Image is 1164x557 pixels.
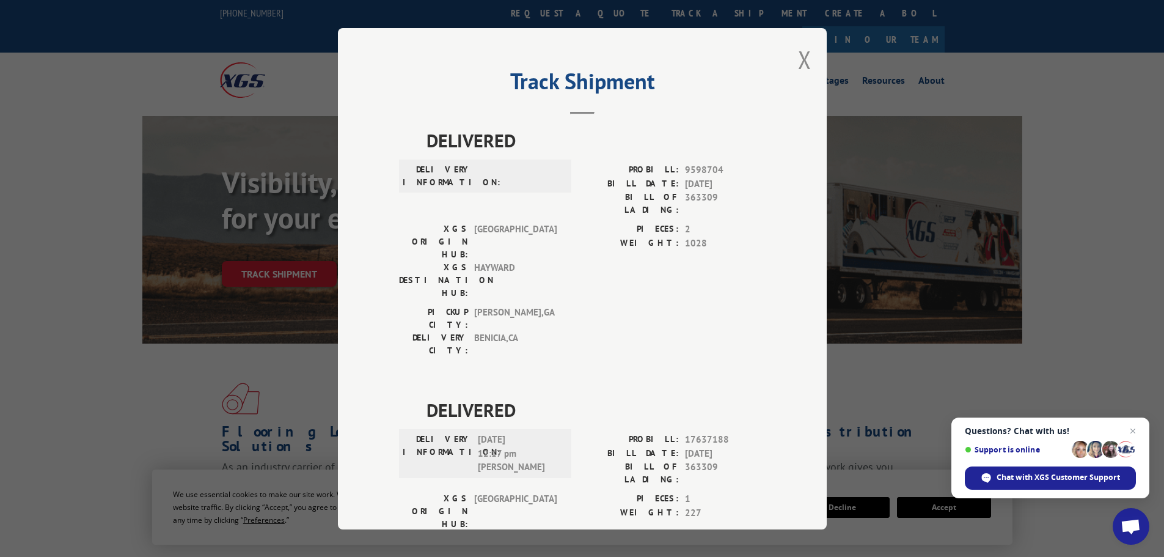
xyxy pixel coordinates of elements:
span: HAYWARD [474,261,557,300]
span: 1028 [685,236,766,250]
label: DELIVERY INFORMATION: [403,433,472,474]
span: [DATE] [685,177,766,191]
span: Close chat [1126,424,1140,438]
label: XGS DESTINATION HUB: [399,261,468,300]
span: DELIVERED [426,127,766,154]
span: [DATE] 12:17 pm [PERSON_NAME] [478,433,560,474]
label: DELIVERY INFORMATION: [403,163,472,189]
label: XGS ORIGIN HUB: [399,223,468,261]
span: 1 [685,492,766,506]
label: BILL DATE: [582,446,679,460]
span: 9598704 [685,163,766,177]
span: Support is online [965,445,1067,454]
span: [GEOGRAPHIC_DATA] [474,223,557,261]
span: Questions? Chat with us! [965,426,1136,436]
span: [DATE] [685,446,766,460]
span: 363309 [685,460,766,486]
span: BENICIA , CA [474,331,557,357]
div: Open chat [1113,508,1149,545]
span: 227 [685,506,766,520]
label: PROBILL: [582,433,679,447]
label: DELIVERY CITY: [399,331,468,357]
span: 17637188 [685,433,766,447]
label: WEIGHT: [582,506,679,520]
span: 2 [685,223,766,237]
div: Chat with XGS Customer Support [965,467,1136,490]
label: XGS ORIGIN HUB: [399,492,468,531]
label: PICKUP CITY: [399,306,468,331]
span: DELIVERED [426,396,766,424]
label: WEIGHT: [582,236,679,250]
label: PIECES: [582,223,679,237]
span: [PERSON_NAME] , GA [474,306,557,331]
button: Close modal [798,43,811,76]
span: Chat with XGS Customer Support [997,472,1120,483]
span: 363309 [685,191,766,216]
label: BILL OF LADING: [582,191,679,216]
h2: Track Shipment [399,73,766,96]
label: PIECES: [582,492,679,506]
label: BILL OF LADING: [582,460,679,486]
label: BILL DATE: [582,177,679,191]
span: [GEOGRAPHIC_DATA] [474,492,557,531]
label: PROBILL: [582,163,679,177]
